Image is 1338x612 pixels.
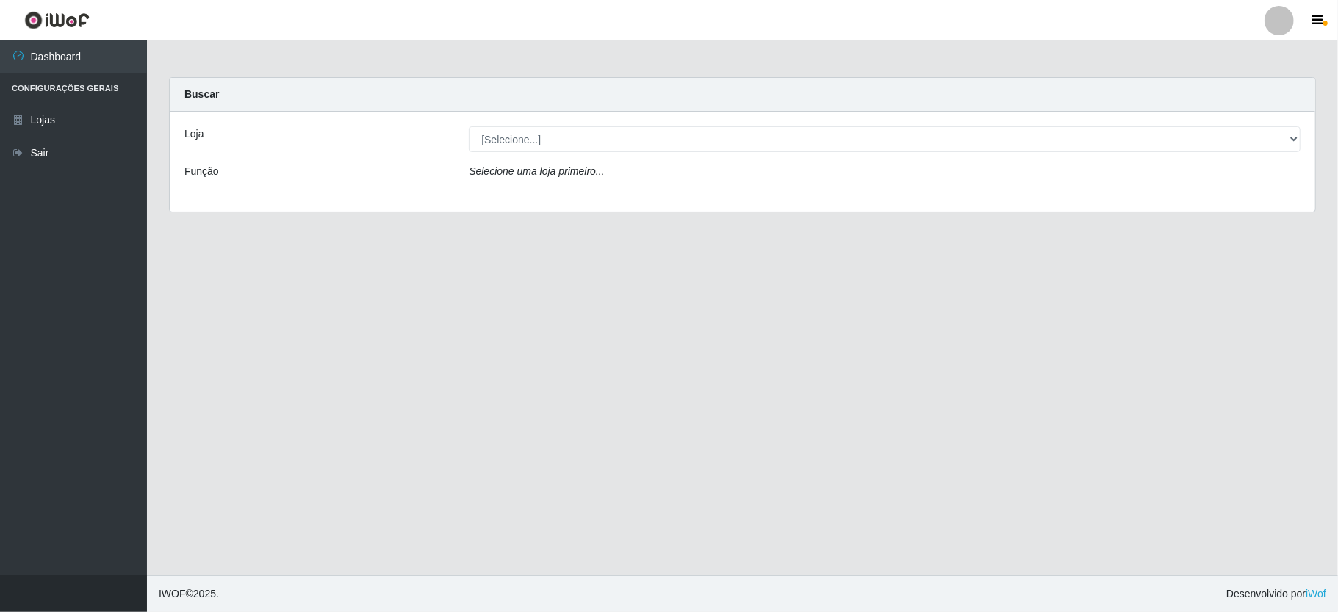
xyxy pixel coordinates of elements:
[184,126,204,142] label: Loja
[184,88,219,100] strong: Buscar
[159,588,186,600] span: IWOF
[159,586,219,602] span: © 2025 .
[24,11,90,29] img: CoreUI Logo
[1306,588,1326,600] a: iWof
[184,164,219,179] label: Função
[1226,586,1326,602] span: Desenvolvido por
[469,165,604,177] i: Selecione uma loja primeiro...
